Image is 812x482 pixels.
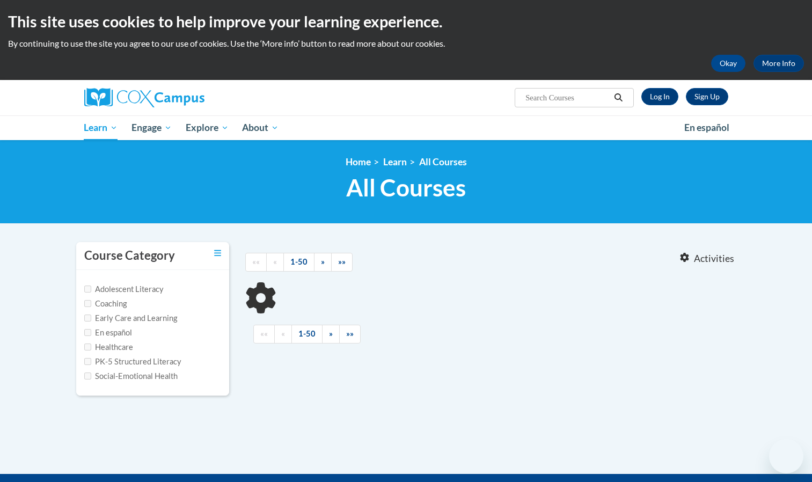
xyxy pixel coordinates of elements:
[419,156,467,167] a: All Courses
[245,253,267,272] a: Begining
[769,439,803,473] iframe: Button to launch messaging window
[346,156,371,167] a: Home
[242,121,279,134] span: About
[686,88,728,105] a: Register
[84,286,91,293] input: Checkbox for Options
[84,312,177,324] label: Early Care and Learning
[346,329,354,338] span: »»
[291,325,323,344] a: 1-50
[84,121,118,134] span: Learn
[235,115,286,140] a: About
[84,247,175,264] h3: Course Category
[754,55,804,72] a: More Info
[694,253,734,265] span: Activities
[260,329,268,338] span: ««
[84,356,181,368] label: PK-5 Structured Literacy
[84,327,132,339] label: En español
[322,325,340,344] a: Next
[84,370,178,382] label: Social-Emotional Health
[125,115,179,140] a: Engage
[68,115,744,140] div: Main menu
[266,253,284,272] a: Previous
[84,283,164,295] label: Adolescent Literacy
[84,300,91,307] input: Checkbox for Options
[84,88,288,107] a: Cox Campus
[524,91,610,104] input: Search Courses
[186,121,229,134] span: Explore
[383,156,407,167] a: Learn
[338,257,346,266] span: »»
[274,325,292,344] a: Previous
[252,257,260,266] span: ««
[346,173,466,202] span: All Courses
[8,38,804,49] p: By continuing to use the site you agree to our use of cookies. Use the ‘More info’ button to read...
[131,121,172,134] span: Engage
[331,253,353,272] a: End
[84,315,91,322] input: Checkbox for Options
[283,253,314,272] a: 1-50
[641,88,678,105] a: Log In
[84,373,91,379] input: Checkbox for Options
[84,329,91,336] input: Checkbox for Options
[281,329,285,338] span: «
[684,122,729,133] span: En español
[610,91,626,104] button: Search
[84,358,91,365] input: Checkbox for Options
[339,325,361,344] a: End
[711,55,745,72] button: Okay
[253,325,275,344] a: Begining
[84,341,133,353] label: Healthcare
[77,115,125,140] a: Learn
[84,298,127,310] label: Coaching
[321,257,325,266] span: »
[314,253,332,272] a: Next
[84,344,91,350] input: Checkbox for Options
[214,247,221,259] a: Toggle collapse
[8,11,804,32] h2: This site uses cookies to help improve your learning experience.
[329,329,333,338] span: »
[179,115,236,140] a: Explore
[677,116,736,139] a: En español
[273,257,277,266] span: «
[84,88,204,107] img: Cox Campus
